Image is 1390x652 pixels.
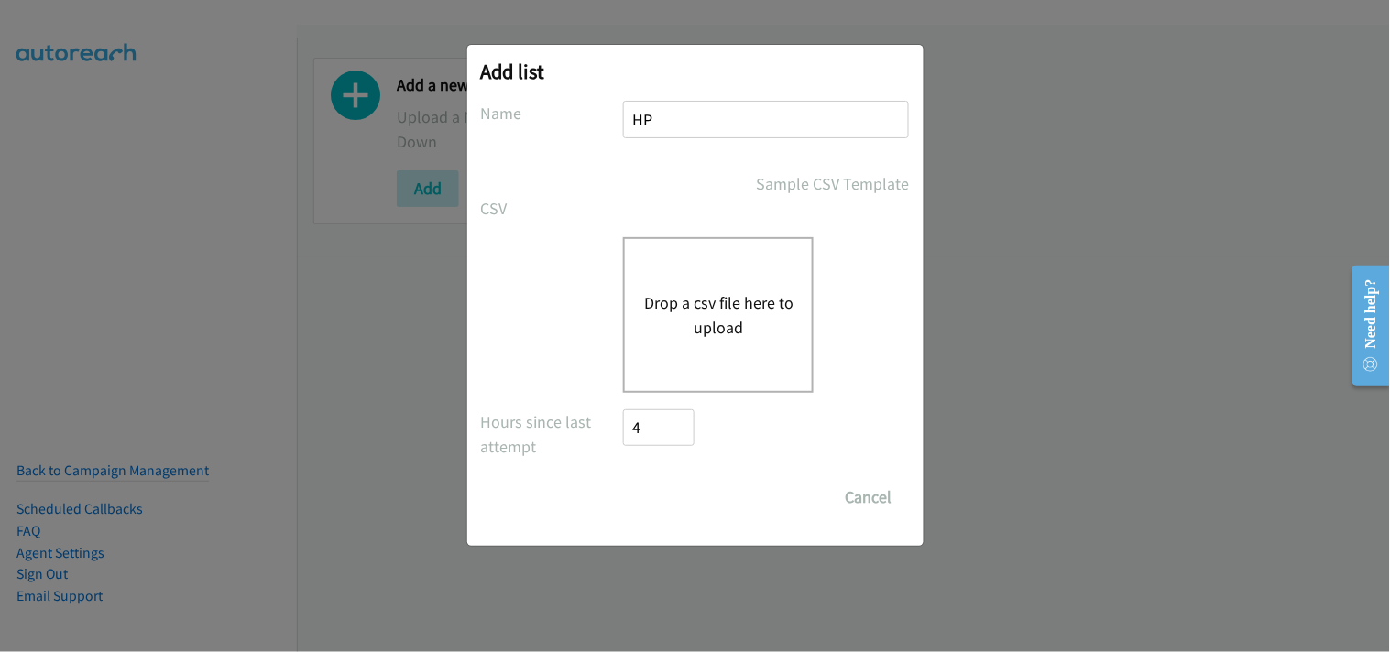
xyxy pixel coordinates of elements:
[757,171,910,196] a: Sample CSV Template
[643,290,794,340] button: Drop a csv file here to upload
[1338,253,1390,398] iframe: Resource Center
[481,409,624,459] label: Hours since last attempt
[828,479,910,516] button: Cancel
[481,59,910,84] h2: Add list
[481,101,624,125] label: Name
[481,196,624,221] label: CSV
